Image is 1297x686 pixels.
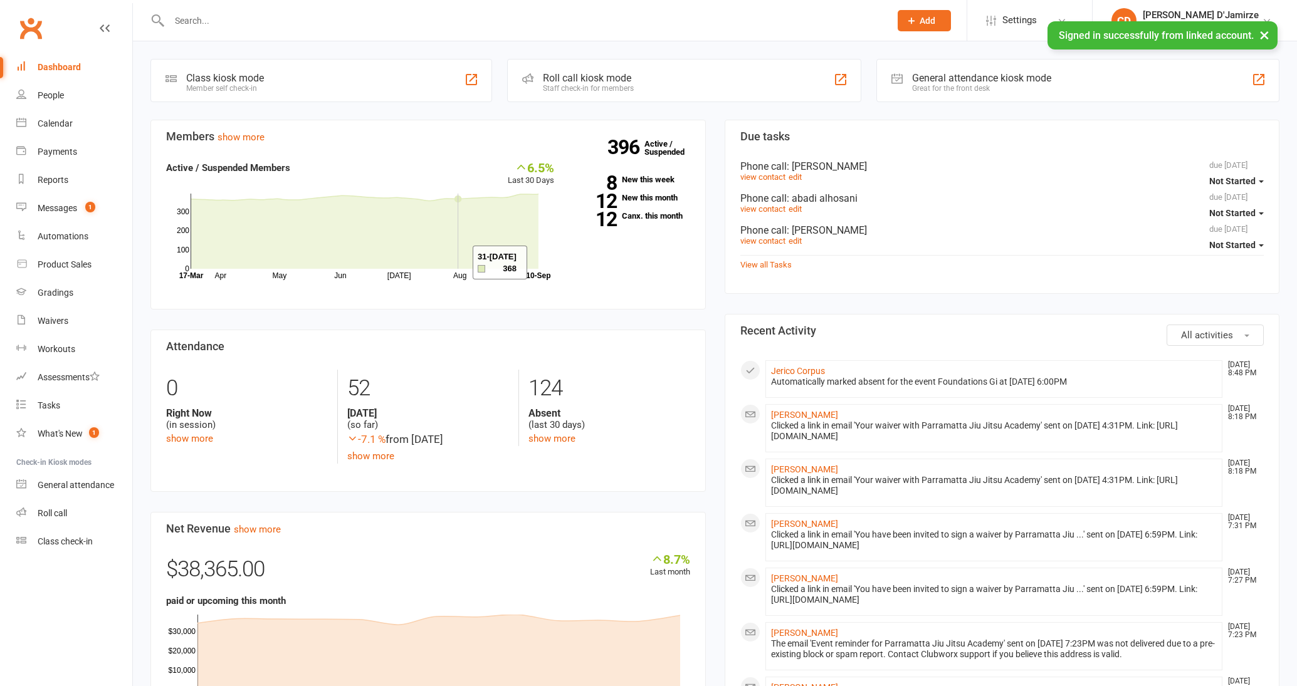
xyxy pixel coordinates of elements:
a: [PERSON_NAME] [771,519,838,529]
div: Great for the front desk [912,84,1051,93]
div: Last 30 Days [508,160,554,187]
a: Workouts [16,335,132,363]
strong: paid or upcoming this month [166,595,286,606]
h3: Members [166,130,690,143]
a: [PERSON_NAME] [771,410,838,420]
time: [DATE] 8:18 PM [1222,405,1263,421]
a: Automations [16,222,132,251]
div: 124 [528,370,690,407]
span: 1 [85,202,95,212]
a: People [16,81,132,110]
span: Signed in successfully from linked account. [1059,29,1254,41]
a: 12Canx. this month [573,212,690,220]
div: 8.7% [650,552,690,566]
div: The email 'Event reminder for Parramatta Jiu Jitsu Academy' sent on [DATE] 7:23PM was not deliver... [771,638,1217,660]
div: Member self check-in [186,84,264,93]
a: show more [166,433,213,444]
a: Jerico Corpus [771,366,825,376]
span: Not Started [1209,208,1256,218]
div: from [DATE] [347,431,508,448]
div: Payments [38,147,77,157]
button: Not Started [1209,202,1264,224]
span: Add [920,16,935,26]
div: Reports [38,175,68,185]
a: Clubworx [15,13,46,44]
a: show more [347,450,394,462]
div: 6.5% [508,160,554,174]
a: edit [789,236,802,246]
div: Waivers [38,316,68,326]
div: 0 [166,370,328,407]
strong: 8 [573,174,617,192]
strong: 12 [573,192,617,210]
a: show more [234,524,281,535]
span: -7.1 % [347,433,386,445]
button: All activities [1167,325,1264,346]
span: All activities [1181,330,1233,341]
div: Workouts [38,344,75,354]
div: General attendance kiosk mode [912,72,1051,84]
a: 396Active / Suspended [644,130,700,165]
div: Messages [38,203,77,213]
div: Class check-in [38,536,93,546]
a: Roll call [16,499,132,527]
div: What's New [38,429,83,439]
a: view contact [740,172,785,182]
div: Calendar [38,118,73,128]
div: People [38,90,64,100]
div: Roll call kiosk mode [543,72,634,84]
div: Tasks [38,400,60,410]
h3: Net Revenue [166,522,690,535]
a: Calendar [16,110,132,138]
button: Not Started [1209,170,1264,192]
div: Phone call [740,224,1264,236]
div: Phone call [740,160,1264,172]
input: Search... [165,12,882,29]
button: Add [898,10,951,31]
span: Not Started [1209,240,1256,250]
a: General attendance kiosk mode [16,471,132,499]
div: Class kiosk mode [186,72,264,84]
a: Messages 1 [16,194,132,222]
a: [PERSON_NAME] [771,628,838,638]
a: Reports [16,166,132,194]
a: View all Tasks [740,260,792,269]
div: CD [1111,8,1137,33]
strong: 12 [573,210,617,229]
a: 12New this month [573,194,690,202]
div: (in session) [166,407,328,431]
a: Gradings [16,279,132,307]
span: 1 [89,427,99,438]
span: : abadi alhosani [787,192,858,204]
div: Product Sales [38,259,92,269]
div: General attendance [38,480,114,490]
div: Dashboard [38,62,81,72]
div: Staff check-in for members [543,84,634,93]
strong: Absent [528,407,690,419]
a: view contact [740,204,785,214]
div: Automations [38,231,88,241]
div: (last 30 days) [528,407,690,431]
time: [DATE] 7:23 PM [1222,623,1263,639]
time: [DATE] 8:18 PM [1222,459,1263,476]
a: view contact [740,236,785,246]
a: edit [789,172,802,182]
span: : [PERSON_NAME] [787,160,867,172]
span: Settings [1002,6,1037,34]
span: Not Started [1209,176,1256,186]
a: Tasks [16,392,132,420]
a: show more [528,433,575,444]
h3: Due tasks [740,130,1264,143]
button: Not Started [1209,234,1264,256]
time: [DATE] 7:27 PM [1222,568,1263,585]
a: Waivers [16,307,132,335]
a: Dashboard [16,53,132,81]
h3: Attendance [166,340,690,353]
a: edit [789,204,802,214]
span: : [PERSON_NAME] [787,224,867,236]
a: Class kiosk mode [16,527,132,556]
a: Payments [16,138,132,166]
strong: Active / Suspended Members [166,162,290,174]
div: Parramatta Jiu Jitsu Academy [1143,21,1262,32]
div: Clicked a link in email 'Your waiver with Parramatta Jiu Jitsu Academy' sent on [DATE] 4:31PM. Li... [771,475,1217,496]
